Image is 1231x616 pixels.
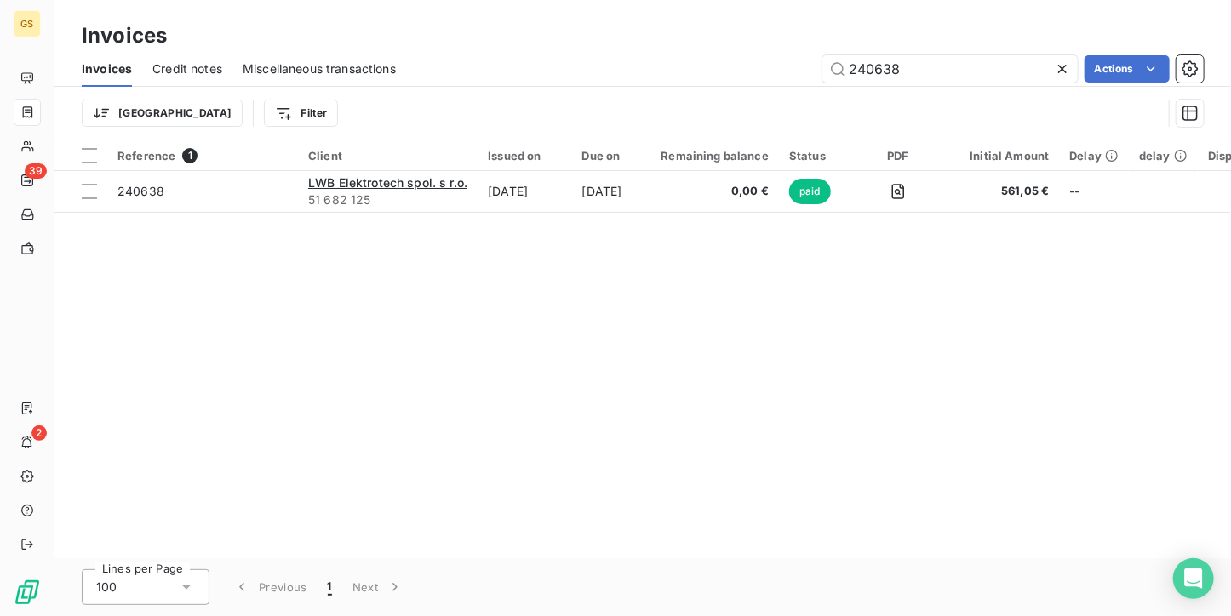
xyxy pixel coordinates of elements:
[1139,149,1188,163] div: delay
[14,10,41,37] div: GS
[478,171,571,212] td: [DATE]
[1085,55,1170,83] button: Actions
[82,20,167,51] h3: Invoices
[661,183,769,200] span: 0,00 €
[264,100,338,127] button: Filter
[342,569,414,605] button: Next
[822,55,1078,83] input: Search
[949,149,1049,163] div: Initial Amount
[789,149,846,163] div: Status
[308,175,467,190] span: LWB Elektrotech spol. s r.o.
[117,149,175,163] span: Reference
[14,579,41,606] img: Logo LeanPay
[25,163,47,179] span: 39
[182,148,198,163] span: 1
[152,60,222,77] span: Credit notes
[328,579,332,596] span: 1
[308,191,467,208] span: 51 682 125
[949,183,1049,200] span: 561,05 €
[308,149,467,163] div: Client
[318,569,342,605] button: 1
[96,579,117,596] span: 100
[1173,558,1214,599] div: Open Intercom Messenger
[582,149,641,163] div: Due on
[223,569,318,605] button: Previous
[243,60,396,77] span: Miscellaneous transactions
[789,179,831,204] span: paid
[1070,149,1119,163] div: Delay
[82,100,243,127] button: [GEOGRAPHIC_DATA]
[572,171,651,212] td: [DATE]
[117,184,164,198] span: 240638
[31,425,47,441] span: 2
[488,149,561,163] div: Issued on
[82,60,132,77] span: Invoices
[661,149,769,163] div: Remaining balance
[1060,171,1130,212] td: --
[867,149,929,163] div: PDF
